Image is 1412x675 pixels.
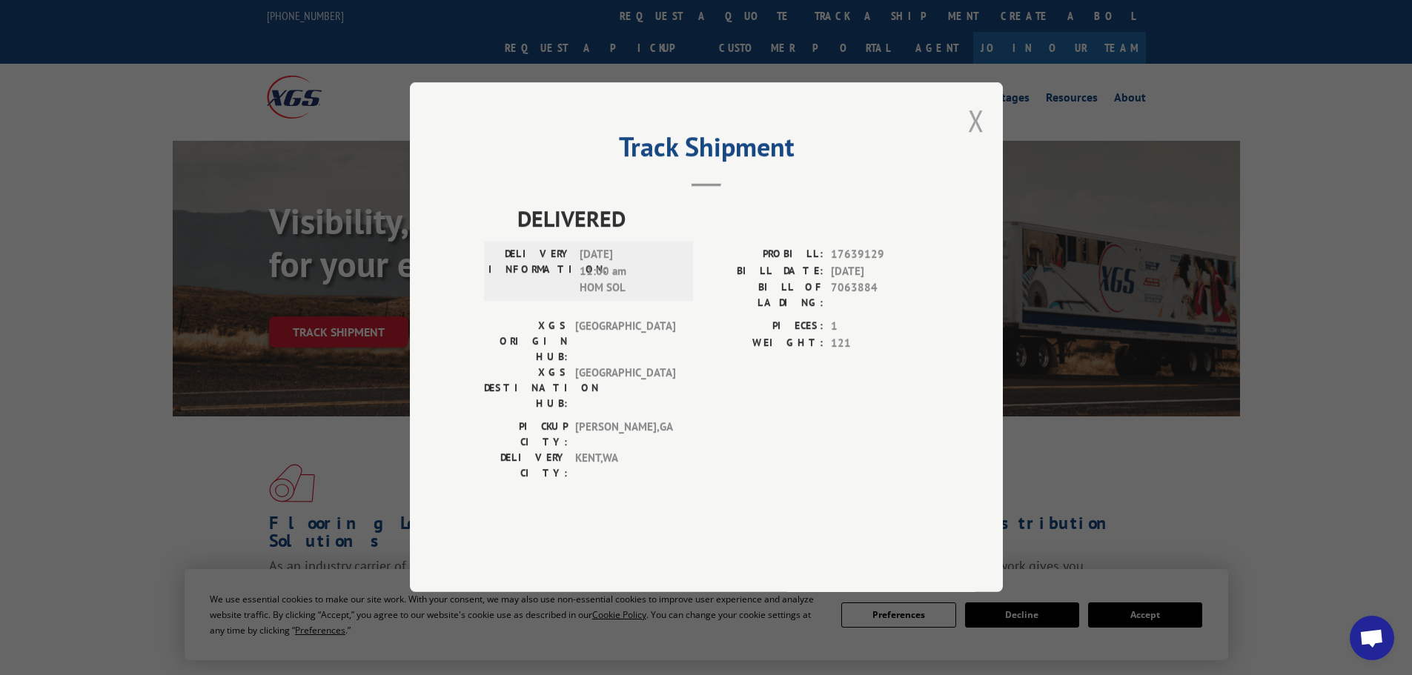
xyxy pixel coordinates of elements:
[831,319,929,336] span: 1
[484,419,568,450] label: PICKUP CITY:
[706,247,823,264] label: PROBILL:
[575,365,675,412] span: [GEOGRAPHIC_DATA]
[488,247,572,297] label: DELIVERY INFORMATION:
[831,280,929,311] span: 7063884
[484,365,568,412] label: XGS DESTINATION HUB:
[575,450,675,482] span: KENT , WA
[484,450,568,482] label: DELIVERY CITY:
[1350,616,1394,660] div: Open chat
[575,419,675,450] span: [PERSON_NAME] , GA
[831,247,929,264] span: 17639129
[831,263,929,280] span: [DATE]
[831,335,929,352] span: 121
[580,247,680,297] span: [DATE] 11:00 am HOM SOL
[706,319,823,336] label: PIECES:
[706,280,823,311] label: BILL OF LADING:
[706,263,823,280] label: BILL DATE:
[484,136,929,164] h2: Track Shipment
[517,202,929,236] span: DELIVERED
[706,335,823,352] label: WEIGHT:
[484,319,568,365] label: XGS ORIGIN HUB:
[968,101,984,140] button: Close modal
[575,319,675,365] span: [GEOGRAPHIC_DATA]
